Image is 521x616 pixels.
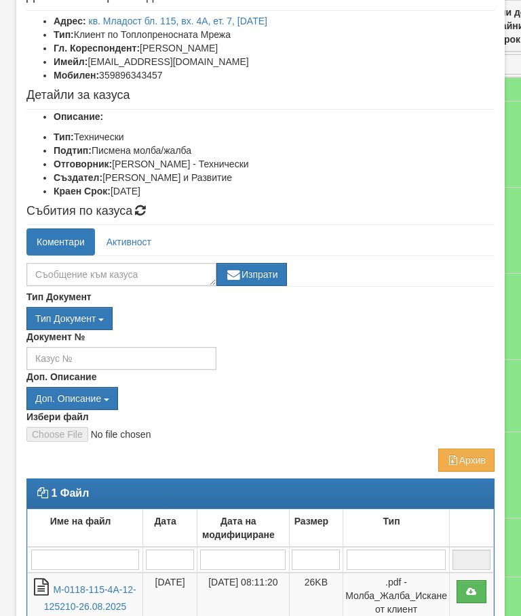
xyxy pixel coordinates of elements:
[54,56,88,67] b: Имейл:
[54,171,495,184] li: [PERSON_NAME] и Развитие
[54,29,74,40] b: Тип:
[438,449,495,472] button: Архив
[54,145,92,156] b: Подтип:
[197,510,290,548] td: Дата на модифициране: No sort applied, activate to apply an ascending sort
[383,516,400,527] b: Тип
[26,307,495,330] div: Двоен клик, за изчистване на избраната стойност.
[26,290,92,304] label: Тип Документ
[26,370,96,384] label: Доп. Описание
[54,41,495,55] li: [PERSON_NAME]
[89,16,267,26] a: кв. Младост бл. 115, вх. 4А, ет. 7, [DATE]
[50,516,111,527] b: Име на файл
[449,510,493,548] td: : No sort applied, activate to apply an ascending sort
[143,510,197,548] td: Дата: No sort applied, activate to apply an ascending sort
[54,144,495,157] li: Писмена молба/жалба
[51,487,89,499] strong: 1 Файл
[54,184,495,198] li: [DATE]
[54,186,111,197] b: Краен Срок:
[54,43,140,54] b: Гл. Кореспондент:
[54,130,495,144] li: Технически
[28,510,143,548] td: Име на файл: No sort applied, activate to apply an ascending sort
[202,516,275,540] b: Дата на модифициране
[154,516,176,527] b: Дата
[294,516,328,527] b: Размер
[26,347,216,370] input: Казус №
[26,205,495,218] h4: Събития по казуса
[26,89,495,102] h4: Детайли за казуса
[54,55,495,68] li: [EMAIL_ADDRESS][DOMAIN_NAME]
[26,387,118,410] button: Доп. Описание
[289,510,343,548] td: Размер: No sort applied, activate to apply an ascending sort
[54,157,495,171] li: [PERSON_NAME] - Технически
[35,393,101,404] span: Доп. Описание
[96,228,161,255] a: Активност
[54,159,112,169] b: Отговорник:
[26,387,495,410] div: Двоен клик, за изчистване на избраната стойност.
[54,172,102,183] b: Създател:
[216,263,287,286] button: Изпрати
[54,131,74,142] b: Тип:
[54,16,86,26] b: Адрес:
[26,410,89,424] label: Избери файл
[44,584,136,612] a: М-0118-115-4А-12-125210-26.08.2025
[26,228,95,255] a: Коментари
[54,111,103,122] b: Описание:
[35,313,96,324] span: Тип Документ
[26,307,113,330] button: Тип Документ
[54,68,495,82] li: 359896343457
[26,330,85,344] label: Документ №
[54,28,495,41] li: Клиент по Топлопреносната Мрежа
[343,510,450,548] td: Тип: No sort applied, activate to apply an ascending sort
[54,70,99,81] b: Мобилен:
